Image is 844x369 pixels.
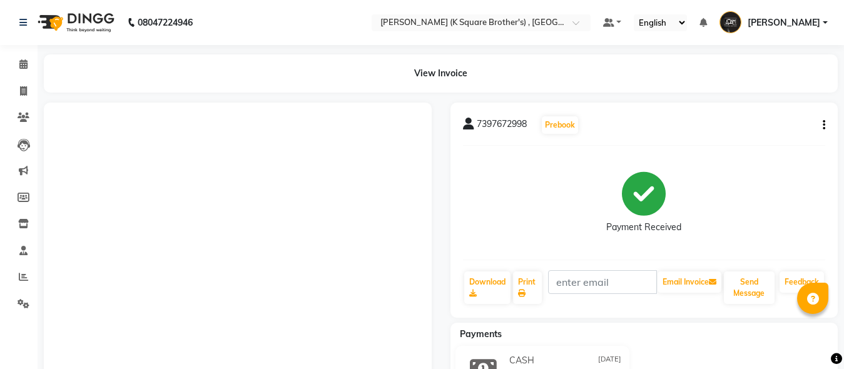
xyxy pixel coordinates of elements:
[464,271,511,304] a: Download
[548,270,657,294] input: enter email
[477,118,527,135] span: 7397672998
[513,271,542,304] a: Print
[44,54,838,93] div: View Invoice
[460,328,502,340] span: Payments
[780,271,824,293] a: Feedback
[748,16,820,29] span: [PERSON_NAME]
[509,354,534,367] span: CASH
[606,221,681,234] div: Payment Received
[542,116,578,134] button: Prebook
[598,354,621,367] span: [DATE]
[658,271,721,293] button: Email Invoice
[719,11,741,33] img: Syed Adam
[138,5,193,40] b: 08047224946
[32,5,118,40] img: logo
[791,319,831,356] iframe: chat widget
[724,271,775,304] button: Send Message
